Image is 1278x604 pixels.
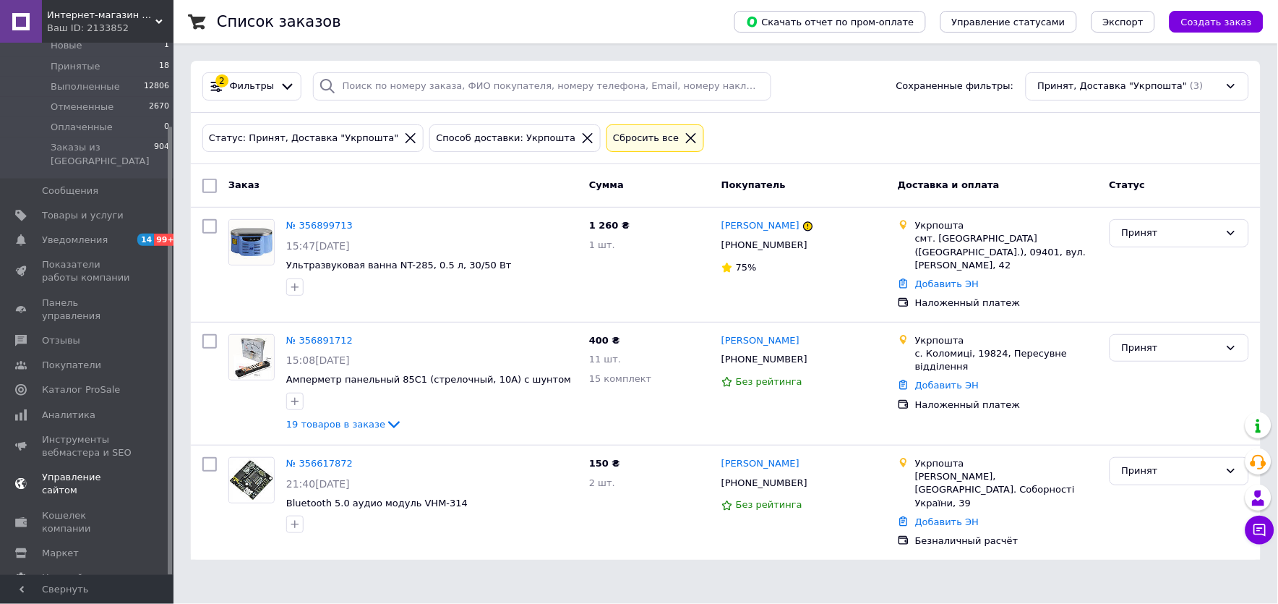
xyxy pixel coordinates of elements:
[952,17,1065,27] span: Управление статусами
[721,457,799,471] a: [PERSON_NAME]
[228,219,275,265] a: Фото товару
[137,234,154,246] span: 14
[433,131,578,146] div: Способ доставки: Укрпошта
[746,15,914,28] span: Скачать отчет по пром-оплате
[228,334,275,380] a: Фото товару
[42,359,101,372] span: Покупатели
[940,11,1077,33] button: Управление статусами
[51,121,113,134] span: Оплаченные
[47,9,155,22] span: Интернет-магазин «RadioBox»
[42,184,98,197] span: Сообщения
[229,220,274,265] img: Фото товару
[1038,80,1188,93] span: Принят, Доставка "Укрпошта"
[1110,179,1146,190] span: Статус
[721,354,807,365] span: [PHONE_NUMBER]
[736,499,802,510] span: Без рейтинга
[42,433,134,459] span: Инструменты вебмастера и SEO
[286,354,350,366] span: 15:08[DATE]
[313,72,772,101] input: Поиск по номеру заказа, ФИО покупателя, номеру телефона, Email, номеру накладной
[149,101,169,114] span: 2670
[154,234,178,246] span: 99+
[915,380,979,391] a: Добавить ЭН
[610,131,682,146] div: Сбросить все
[915,470,1098,510] div: [PERSON_NAME], [GEOGRAPHIC_DATA]. Соборності України, 39
[42,509,134,535] span: Кошелек компании
[736,376,802,387] span: Без рейтинга
[1155,16,1264,27] a: Создать заказ
[228,457,275,503] a: Фото товару
[721,334,799,348] a: [PERSON_NAME]
[896,80,1014,93] span: Сохраненные фильтры:
[1122,341,1219,356] div: Принят
[1245,516,1274,545] button: Чат с покупателем
[286,260,512,271] a: Ультразвуковая ванна NT-285, 0.5 л, 30/50 Вт
[206,131,401,146] div: Статус: Принят, Доставка "Укрпошта"
[898,179,1000,190] span: Доставка и оплата
[51,60,100,73] span: Принятые
[1103,17,1144,27] span: Экспорт
[42,547,79,560] span: Маркет
[589,220,630,231] span: 1 260 ₴
[915,278,979,289] a: Добавить ЭН
[915,334,1098,347] div: Укрпошта
[42,297,134,323] span: Панель управления
[589,354,621,365] span: 11 шт.
[51,80,120,93] span: Выполненные
[915,457,1098,470] div: Укрпошта
[1122,464,1219,479] div: Принят
[229,458,274,503] img: Фото товару
[164,121,169,134] span: 0
[42,334,80,347] span: Отзывы
[734,11,926,33] button: Скачать отчет по пром-оплате
[589,477,615,488] span: 2 шт.
[230,80,275,93] span: Фильтры
[286,335,353,346] a: № 356891712
[42,209,124,222] span: Товары и услуги
[42,571,95,584] span: Настройки
[915,219,1098,232] div: Укрпошта
[915,535,1098,548] div: Безналичный расчёт
[589,458,620,469] span: 150 ₴
[721,179,786,190] span: Покупатель
[47,22,173,35] div: Ваш ID: 2133852
[1122,226,1219,241] div: Принят
[154,141,169,167] span: 904
[286,240,350,252] span: 15:47[DATE]
[144,80,169,93] span: 12806
[215,75,228,88] div: 2
[915,399,1098,412] div: Наложенный платеж
[217,13,341,30] h1: Список заказов
[286,478,350,490] span: 21:40[DATE]
[286,419,403,430] a: 19 товаров в заказе
[1092,11,1155,33] button: Экспорт
[51,39,82,52] span: Новые
[42,383,120,396] span: Каталог ProSale
[915,347,1098,373] div: с. Коломиці, 19824, Пересувне відділення
[159,60,169,73] span: 18
[286,458,353,469] a: № 356617872
[589,335,620,346] span: 400 ₴
[721,219,799,233] a: [PERSON_NAME]
[1191,80,1204,91] span: (3)
[42,234,108,247] span: Уведомления
[51,141,154,167] span: Заказы из [GEOGRAPHIC_DATA]
[589,373,652,384] span: 15 комплект
[589,239,615,250] span: 1 шт.
[164,39,169,52] span: 1
[286,498,468,509] a: Bluetooth 5.0 аудио модуль VHM-314
[51,101,113,114] span: Отмененные
[736,262,757,273] span: 75%
[228,179,260,190] span: Заказ
[1170,11,1264,33] button: Создать заказ
[286,374,571,385] a: Амперметр панельный 85C1 (стрелочный, 10A) с шунтом
[286,220,353,231] a: № 356899713
[721,239,807,250] span: [PHONE_NUMBER]
[915,232,1098,272] div: смт. [GEOGRAPHIC_DATA] ([GEOGRAPHIC_DATA].), 09401, вул. [PERSON_NAME], 42
[286,419,385,430] span: 19 товаров в заказе
[229,335,274,380] img: Фото товару
[42,409,95,422] span: Аналитика
[42,258,134,284] span: Показатели работы компании
[1181,17,1252,27] span: Создать заказ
